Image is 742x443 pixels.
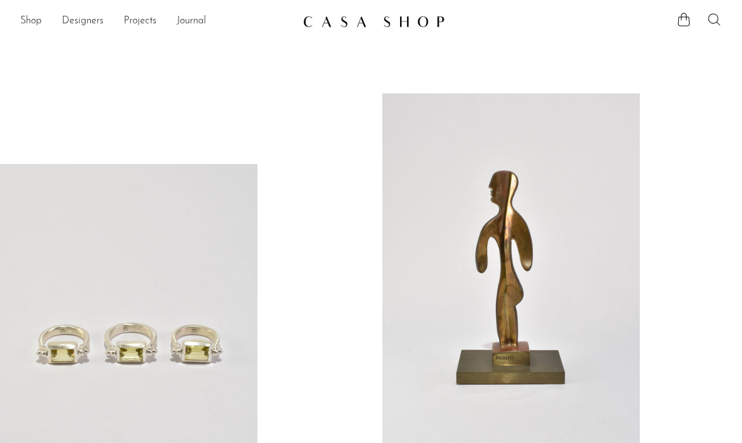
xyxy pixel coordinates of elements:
a: Projects [124,13,156,30]
nav: Desktop navigation [20,11,293,32]
a: Journal [177,13,206,30]
ul: NEW HEADER MENU [20,11,293,32]
a: Shop [20,13,42,30]
a: Designers [62,13,103,30]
